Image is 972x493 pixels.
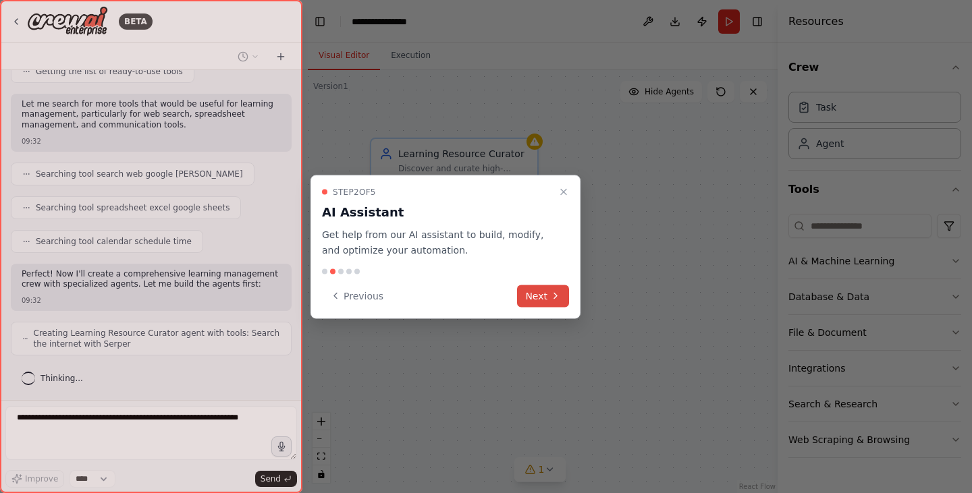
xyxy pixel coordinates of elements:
[517,285,569,307] button: Next
[322,227,553,258] p: Get help from our AI assistant to build, modify, and optimize your automation.
[310,12,329,31] button: Hide left sidebar
[333,187,376,198] span: Step 2 of 5
[322,285,391,307] button: Previous
[556,184,572,200] button: Close walkthrough
[322,203,553,222] h3: AI Assistant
